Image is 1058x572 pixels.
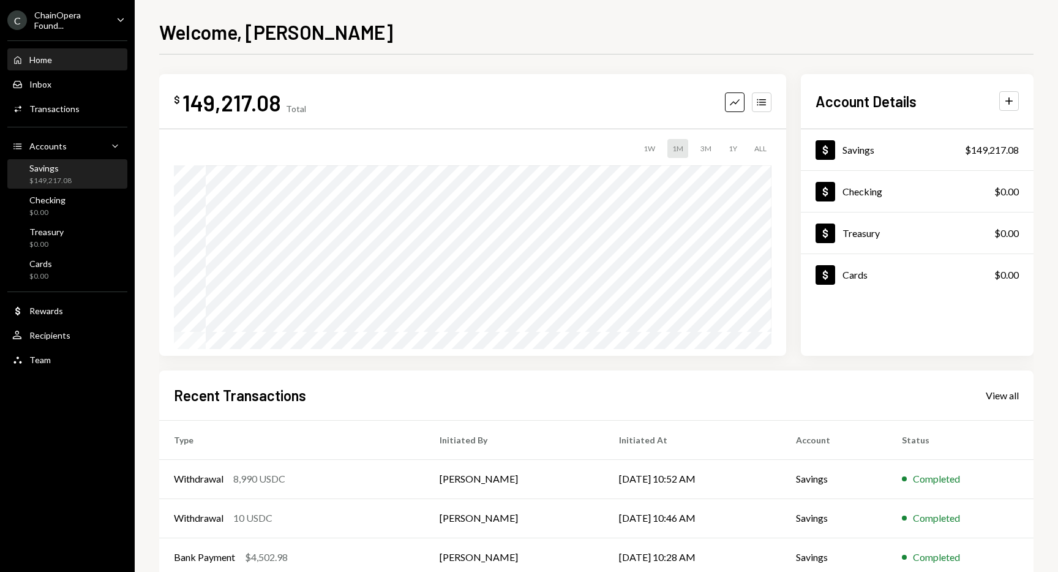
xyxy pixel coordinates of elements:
td: [DATE] 10:52 AM [604,459,781,499]
div: View all [986,389,1019,402]
a: Team [7,348,127,371]
div: Home [29,55,52,65]
a: Treasury$0.00 [801,213,1034,254]
div: ChainOpera Found... [34,10,107,31]
th: Account [781,420,887,459]
a: Checking$0.00 [7,191,127,220]
td: Savings [781,499,887,538]
a: Cards$0.00 [801,254,1034,295]
div: $0.00 [29,271,52,282]
h2: Recent Transactions [174,385,306,405]
div: Withdrawal [174,511,223,525]
a: Home [7,48,127,70]
th: Initiated By [425,420,605,459]
div: Completed [913,511,960,525]
div: Inbox [29,79,51,89]
a: Recipients [7,324,127,346]
td: Savings [781,459,887,499]
a: Checking$0.00 [801,171,1034,212]
div: ALL [749,139,771,158]
div: Checking [842,186,882,197]
div: Transactions [29,103,80,114]
a: Cards$0.00 [7,255,127,284]
div: Treasury [842,227,880,239]
div: 1M [667,139,688,158]
div: Bank Payment [174,550,235,565]
h1: Welcome, [PERSON_NAME] [159,20,393,44]
a: Savings$149,217.08 [801,129,1034,170]
div: 3M [696,139,716,158]
div: 1W [639,139,660,158]
a: Treasury$0.00 [7,223,127,252]
th: Type [159,420,425,459]
div: Total [286,103,306,114]
h2: Account Details [816,91,917,111]
div: $0.00 [994,184,1019,199]
div: Completed [913,550,960,565]
div: Withdrawal [174,472,223,486]
div: 8,990 USDC [233,472,285,486]
div: $149,217.08 [965,143,1019,157]
div: $149,217.08 [29,176,72,186]
div: Checking [29,195,66,205]
div: Cards [29,258,52,269]
a: Accounts [7,135,127,157]
div: Accounts [29,141,67,151]
td: [DATE] 10:46 AM [604,499,781,538]
div: Savings [842,144,874,156]
div: $4,502.98 [245,550,288,565]
a: Inbox [7,73,127,95]
div: Cards [842,269,868,280]
div: Completed [913,472,960,486]
div: $0.00 [29,208,66,218]
div: Treasury [29,227,64,237]
div: $0.00 [29,239,64,250]
a: Rewards [7,299,127,322]
div: $ [174,94,180,106]
div: Rewards [29,306,63,316]
div: $0.00 [994,226,1019,241]
div: $0.00 [994,268,1019,282]
div: Savings [29,163,72,173]
td: [PERSON_NAME] [425,499,605,538]
td: [PERSON_NAME] [425,459,605,499]
a: Transactions [7,97,127,119]
th: Initiated At [604,420,781,459]
a: Savings$149,217.08 [7,159,127,189]
th: Status [887,420,1034,459]
div: 10 USDC [233,511,272,525]
div: Team [29,355,51,365]
a: View all [986,388,1019,402]
div: 1Y [724,139,742,158]
div: 149,217.08 [182,89,281,116]
div: Recipients [29,330,70,341]
div: C [7,10,27,30]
